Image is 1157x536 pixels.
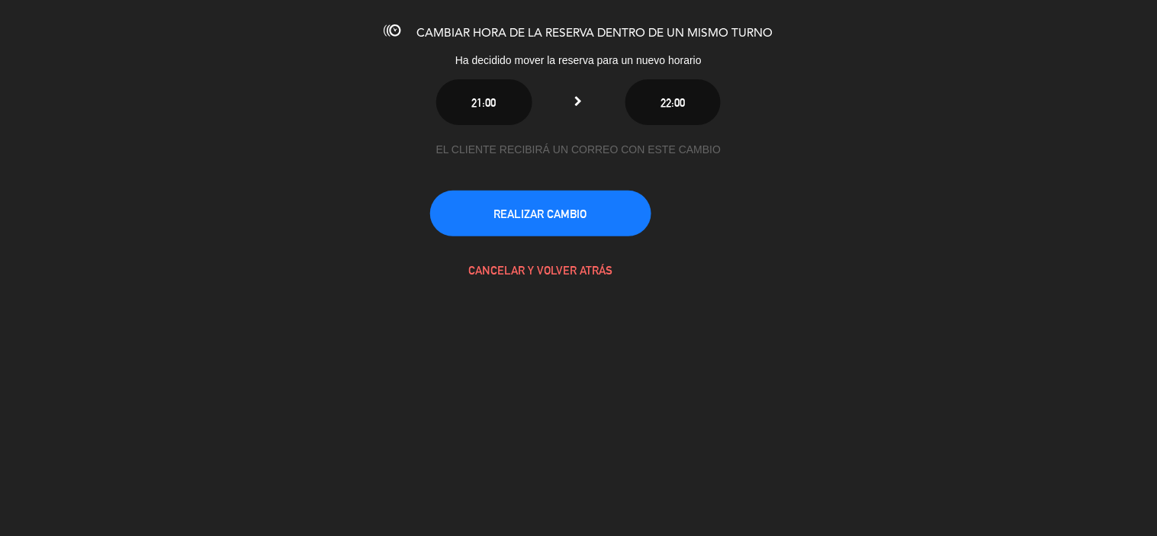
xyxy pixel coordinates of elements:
[430,247,651,293] button: CANCELAR Y VOLVER ATRÁS
[472,96,497,109] span: 21:00
[660,96,685,109] span: 22:00
[417,27,773,40] span: CAMBIAR HORA DE LA RESERVA DENTRO DE UN MISMO TURNO
[327,52,831,69] div: Ha decidido mover la reserva para un nuevo horario
[430,191,651,236] button: REALIZAR CAMBIO
[625,79,721,125] button: 22:00
[430,141,728,159] div: EL CLIENTE RECIBIRÁ UN CORREO CON ESTE CAMBIO
[436,79,532,125] button: 21:00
